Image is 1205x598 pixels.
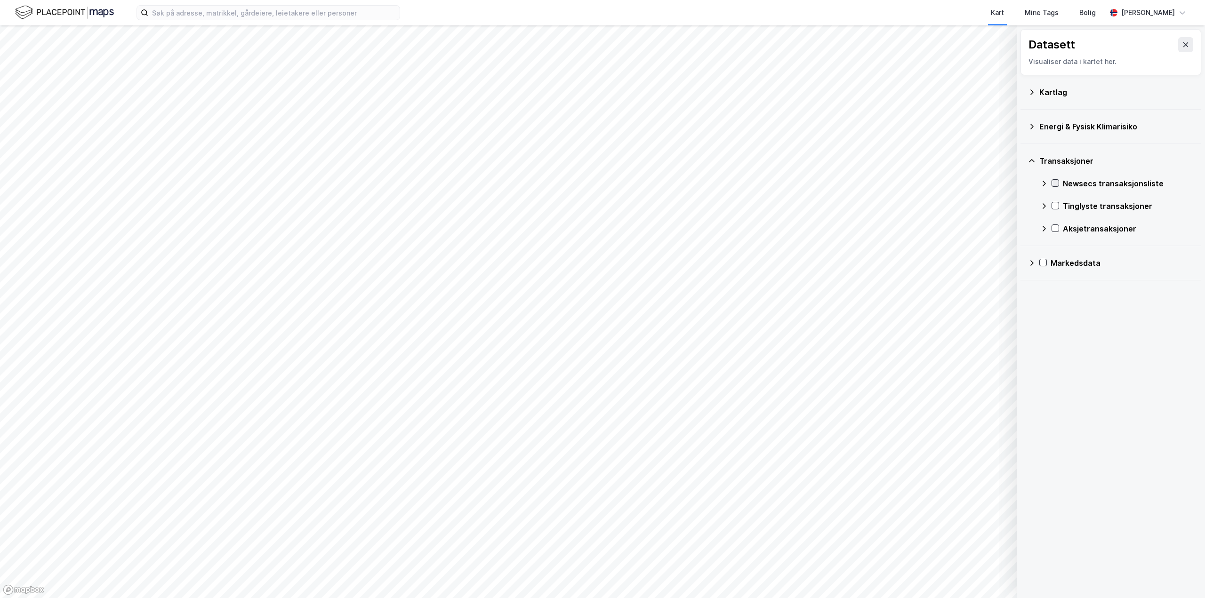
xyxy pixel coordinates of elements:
div: Mine Tags [1025,7,1059,18]
div: [PERSON_NAME] [1121,7,1175,18]
div: Transaksjoner [1039,155,1194,167]
div: Bolig [1079,7,1096,18]
div: Visualiser data i kartet her. [1028,56,1193,67]
div: Kontrollprogram for chat [1158,553,1205,598]
div: Kart [991,7,1004,18]
div: Energi & Fysisk Klimarisiko [1039,121,1194,132]
a: Mapbox homepage [3,584,44,595]
div: Datasett [1028,37,1075,52]
div: Kartlag [1039,87,1194,98]
img: logo.f888ab2527a4732fd821a326f86c7f29.svg [15,4,114,21]
iframe: Chat Widget [1158,553,1205,598]
div: Newsecs transaksjonsliste [1063,178,1194,189]
div: Tinglyste transaksjoner [1063,200,1194,212]
div: Markedsdata [1051,257,1194,269]
input: Søk på adresse, matrikkel, gårdeiere, leietakere eller personer [148,6,400,20]
div: Aksjetransaksjoner [1063,223,1194,234]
